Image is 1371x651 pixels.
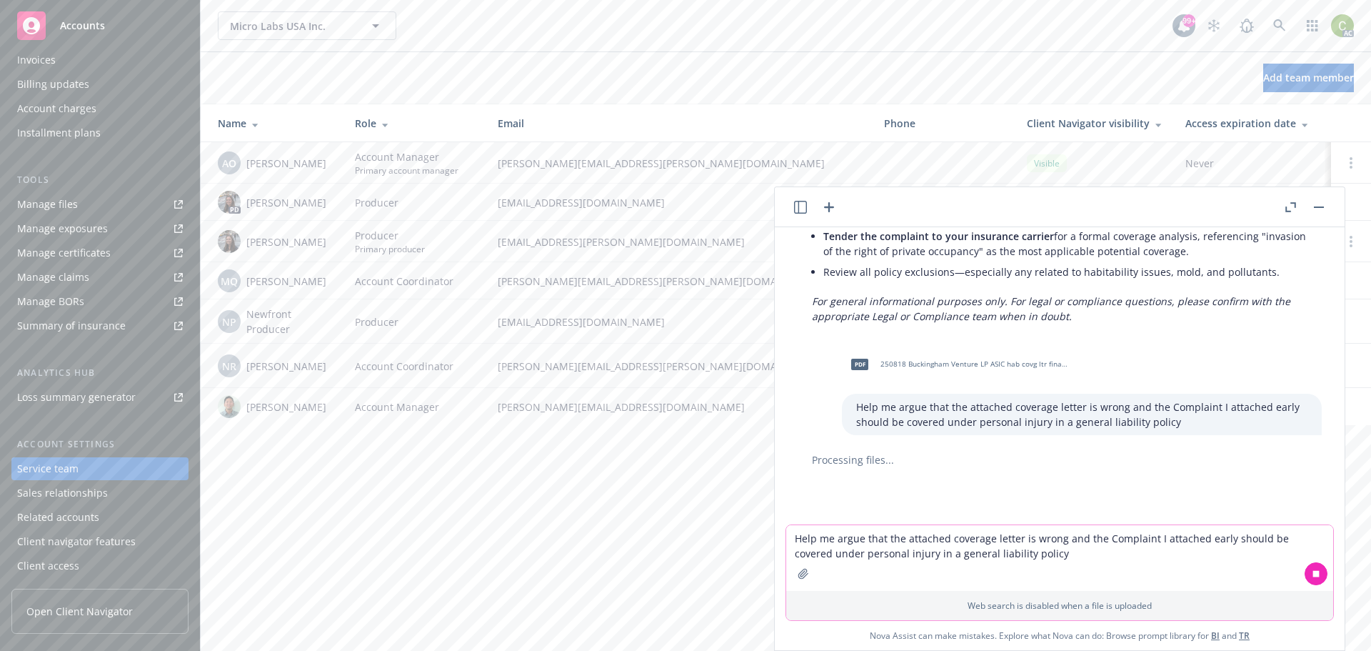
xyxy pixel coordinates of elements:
span: [PERSON_NAME][EMAIL_ADDRESS][DOMAIN_NAME] [498,399,861,414]
a: Manage BORs [11,290,189,313]
div: Role [355,116,475,131]
a: Client navigator features [11,530,189,553]
span: [PERSON_NAME] [246,359,326,374]
a: Service team [11,457,189,480]
span: [EMAIL_ADDRESS][PERSON_NAME][DOMAIN_NAME] [498,234,861,249]
div: Billing updates [17,73,89,96]
div: Client access [17,555,79,577]
div: Tools [11,173,189,187]
a: TR [1239,630,1250,642]
div: Manage BORs [17,290,84,313]
a: Related accounts [11,506,189,529]
p: Help me argue that the attached coverage letter is wrong and the Complaint I attached early shoul... [856,399,1307,429]
span: [PERSON_NAME][EMAIL_ADDRESS][PERSON_NAME][DOMAIN_NAME] [498,274,861,289]
span: [PERSON_NAME] [246,399,326,414]
div: pdf250818 Buckingham Venture LP ASIC hab covg ltr final RL19-158.pdf [842,347,1070,382]
a: Accounts [11,6,189,46]
div: Account settings [11,437,189,452]
a: Billing updates [11,73,189,96]
div: Summary of insurance [17,314,126,337]
div: Client navigator features [17,530,136,553]
img: photo [1331,14,1354,37]
a: Invoices [11,49,189,71]
img: photo [218,395,241,418]
div: Visible [1027,154,1067,172]
span: Accounts [60,20,105,31]
span: Account Manager [355,399,439,414]
div: Phone [884,116,1004,131]
a: Installment plans [11,121,189,144]
a: Summary of insurance [11,314,189,337]
button: Micro Labs USA Inc. [218,11,396,40]
a: Switch app [1298,11,1327,40]
div: Analytics hub [11,366,189,380]
div: Access expiration date [1185,116,1320,131]
span: Producer [355,228,425,243]
div: Loss summary generator [17,386,136,409]
a: Search [1265,11,1294,40]
a: Manage claims [11,266,189,289]
a: Loss summary generator [11,386,189,409]
a: Client access [11,555,189,577]
span: AO [222,156,236,171]
button: Add team member [1263,64,1354,92]
div: Manage exposures [17,217,108,240]
em: For general informational purposes only. For legal or compliance questions, please confirm with t... [812,294,1290,323]
span: 250818 Buckingham Venture LP ASIC hab covg ltr final RL19-158.pdf [880,359,1068,369]
div: Name [218,116,332,131]
div: Manage files [17,193,78,216]
div: Account charges [17,97,96,120]
div: Email [498,116,861,131]
li: Review all policy exclusions—especially any related to habitability issues, mold, and pollutants. [823,262,1307,282]
a: Account charges [11,97,189,120]
div: Manage claims [17,266,89,289]
a: BI [1211,630,1220,642]
span: Newfront Producer [246,307,332,337]
span: Account Coordinator [355,274,453,289]
li: for a formal coverage analysis, referencing "invasion of the right of private occupancy" as the m... [823,226,1307,262]
a: Manage exposures [11,217,189,240]
a: Stop snowing [1200,11,1228,40]
a: Report a Bug [1232,11,1261,40]
span: Account Manager [355,149,458,164]
span: Primary account manager [355,164,458,177]
span: Tender the complaint to your insurance carrier [823,229,1054,243]
span: [PERSON_NAME][EMAIL_ADDRESS][PERSON_NAME][DOMAIN_NAME] [498,156,861,171]
span: MQ [221,274,238,289]
span: [PERSON_NAME] [246,195,326,210]
span: [EMAIL_ADDRESS][DOMAIN_NAME] [498,314,861,329]
div: Service team [17,457,79,480]
a: Sales relationships [11,482,189,505]
div: Installment plans [17,121,101,144]
span: Add team member [1263,71,1354,84]
span: Open Client Navigator [26,604,133,619]
div: Invoices [17,49,56,71]
span: Primary producer [355,243,425,255]
span: Producer [355,314,398,329]
span: Micro Labs USA Inc. [230,19,353,34]
img: photo [218,191,241,214]
span: Never [1185,156,1320,171]
div: 99+ [1182,14,1195,27]
a: Manage certificates [11,242,189,264]
span: [PERSON_NAME] [246,274,326,289]
div: Client Navigator visibility [1027,116,1162,131]
span: Account Coordinator [355,359,453,374]
div: Manage certificates [17,242,111,264]
span: NP [222,314,236,329]
div: Processing files... [798,452,1322,467]
span: [EMAIL_ADDRESS][DOMAIN_NAME] [498,195,861,210]
span: [PERSON_NAME][EMAIL_ADDRESS][PERSON_NAME][DOMAIN_NAME] [498,359,861,374]
span: [PERSON_NAME] [246,156,326,171]
div: Related accounts [17,506,99,529]
span: pdf [851,359,868,369]
a: Manage files [11,193,189,216]
span: Producer [355,195,398,210]
span: NR [222,359,236,374]
span: Nova Assist can make mistakes. Explore what Nova can do: Browse prompt library for and [780,621,1339,650]
div: Sales relationships [17,482,108,505]
img: photo [218,230,241,253]
p: Web search is disabled when a file is uploaded [795,600,1325,612]
span: [PERSON_NAME] [246,234,326,249]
